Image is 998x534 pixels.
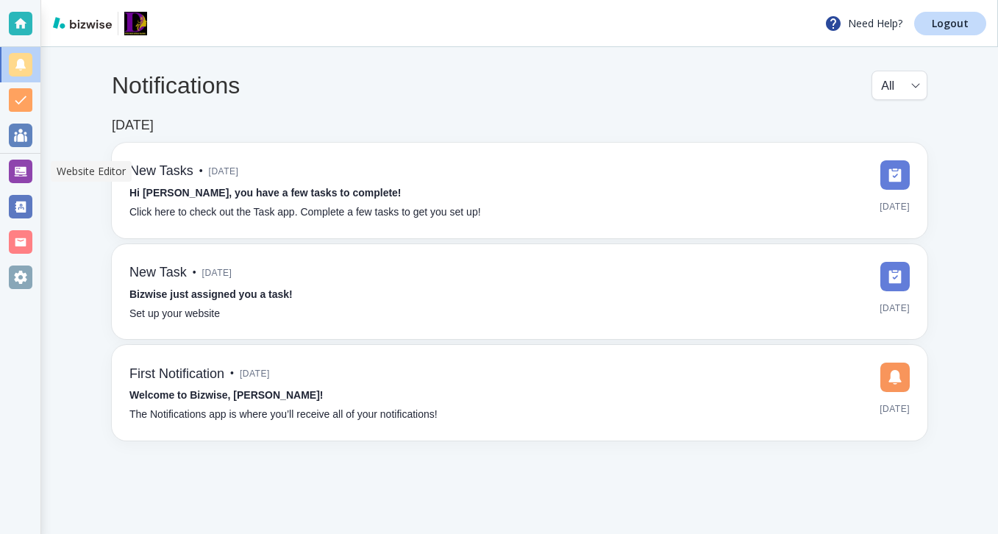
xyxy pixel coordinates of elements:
p: Need Help? [824,15,902,32]
span: [DATE] [209,160,239,182]
p: Logout [932,18,969,29]
p: Click here to check out the Task app. Complete a few tasks to get you set up! [129,204,481,221]
img: DashboardSidebarNotification.svg [880,363,910,392]
strong: Hi [PERSON_NAME], you have a few tasks to complete! [129,187,402,199]
a: New Tasks•[DATE]Hi [PERSON_NAME], you have a few tasks to complete!Click here to check out the Ta... [112,143,927,238]
span: [DATE] [880,398,910,420]
a: First Notification•[DATE]Welcome to Bizwise, [PERSON_NAME]!The Notifications app is where you’ll ... [112,345,927,441]
a: New Task•[DATE]Bizwise just assigned you a task!Set up your website[DATE] [112,244,927,340]
span: [DATE] [880,196,910,218]
img: Divine Touch African Hair [124,12,147,35]
h4: Notifications [112,71,240,99]
h6: [DATE] [112,118,154,134]
img: bizwise [53,17,112,29]
p: Set up your website [129,306,220,322]
a: Logout [914,12,986,35]
p: • [193,265,196,281]
p: • [199,163,203,179]
span: [DATE] [202,262,232,284]
strong: Bizwise just assigned you a task! [129,288,293,300]
img: DashboardSidebarTasks.svg [880,160,910,190]
p: • [230,366,234,382]
img: DashboardSidebarTasks.svg [880,262,910,291]
p: The Notifications app is where you’ll receive all of your notifications! [129,407,438,423]
h6: First Notification [129,366,224,382]
strong: Welcome to Bizwise, [PERSON_NAME]! [129,389,323,401]
h6: New Tasks [129,163,193,179]
div: All [881,71,918,99]
span: [DATE] [880,297,910,319]
span: [DATE] [240,363,270,385]
p: Website Editor [57,164,126,179]
h6: New Task [129,265,187,281]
